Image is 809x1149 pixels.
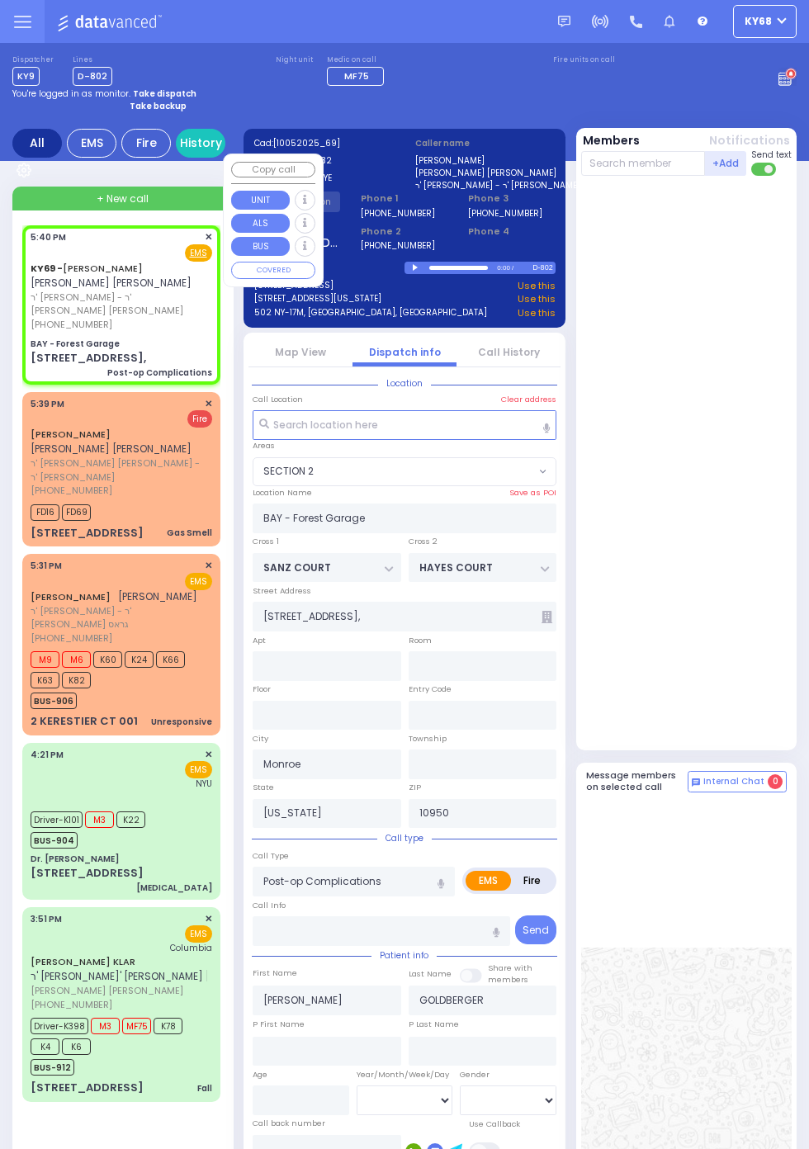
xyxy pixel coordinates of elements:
[409,782,421,793] label: ZIP
[253,410,556,440] input: Search location here
[558,16,570,28] img: message.svg
[197,1082,212,1095] div: Fall
[62,672,91,688] span: K82
[357,1069,453,1080] div: Year/Month/Week/Day
[409,683,452,695] label: Entry Code
[488,962,532,973] small: Share with
[253,585,311,597] label: Street Address
[768,774,783,789] span: 0
[62,1038,91,1055] span: K6
[151,716,212,728] div: Unresponsive
[253,1019,305,1030] label: P First Name
[31,456,207,484] span: ר' [PERSON_NAME] [PERSON_NAME] - ר' [PERSON_NAME]
[31,913,62,925] span: 3:51 PM
[253,635,266,646] label: Apt
[85,811,114,828] span: M3
[254,172,395,184] label: GOLDBERGER MAYE
[31,560,62,572] span: 5:31 PM
[31,1038,59,1055] span: K4
[415,167,556,179] label: [PERSON_NAME] [PERSON_NAME]
[170,942,212,954] span: Columbia
[31,955,135,968] a: [PERSON_NAME] KLAR
[415,154,556,167] label: [PERSON_NAME]
[409,635,432,646] label: Room
[509,487,556,499] label: Save as POI
[31,442,192,456] span: [PERSON_NAME] [PERSON_NAME]
[361,239,435,252] label: [PHONE_NUMBER]
[31,984,285,998] span: [PERSON_NAME] [PERSON_NAME]
[263,464,314,479] span: SECTION 2
[185,925,212,943] span: EMS
[31,350,146,366] div: [STREET_ADDRESS],
[205,397,212,411] span: ✕
[253,536,279,547] label: Cross 1
[254,306,487,320] a: 502 NY-17M, [GEOGRAPHIC_DATA], [GEOGRAPHIC_DATA]
[586,770,688,792] h5: Message members on selected call
[532,262,555,274] div: D-802
[12,55,54,65] label: Dispatcher
[253,457,556,487] span: SECTION 2
[253,733,268,745] label: City
[62,651,91,668] span: M6
[518,306,556,320] a: Use this
[415,137,556,149] label: Caller name
[31,525,144,541] div: [STREET_ADDRESS]
[121,129,171,158] div: Fire
[156,651,185,668] span: K66
[478,345,540,359] a: Call History
[745,14,772,29] span: ky68
[62,504,91,521] span: FD69
[190,247,207,259] u: EMS
[97,191,149,206] span: + New call
[31,713,138,730] div: 2 KERESTIER CT 001
[466,871,511,891] label: EMS
[31,291,207,318] span: ר' [PERSON_NAME] - ר' [PERSON_NAME] [PERSON_NAME]
[185,761,212,778] span: EMS
[196,778,212,790] span: NYU
[361,225,447,239] span: Phone 2
[409,733,447,745] label: Township
[57,12,167,32] img: Logo
[415,179,556,191] label: ר' [PERSON_NAME] - ר' [PERSON_NAME] [PERSON_NAME]
[31,1080,144,1096] div: [STREET_ADDRESS]
[31,398,64,410] span: 5:39 PM
[231,214,290,233] button: ALS
[91,1018,120,1034] span: M3
[488,974,528,985] span: members
[510,871,554,891] label: Fire
[31,811,83,828] span: Driver-K101
[469,1118,520,1130] label: Use Callback
[253,850,289,862] label: Call Type
[361,207,435,220] label: [PHONE_NUMBER]
[276,55,313,65] label: Night unit
[253,440,275,452] label: Areas
[31,276,192,290] span: [PERSON_NAME] [PERSON_NAME]
[344,69,369,83] span: MF75
[705,151,746,176] button: +Add
[468,207,542,220] label: [PHONE_NUMBER]
[31,262,143,275] a: [PERSON_NAME]
[12,67,40,86] span: KY9
[31,631,112,645] span: [PHONE_NUMBER]
[31,428,111,441] a: [PERSON_NAME]
[31,338,120,350] div: BAY - Forest Garage
[107,366,212,379] div: Post-op Complications
[275,345,326,359] a: Map View
[31,504,59,521] span: FD16
[253,683,271,695] label: Floor
[253,1118,325,1129] label: Call back number
[67,129,116,158] div: EMS
[253,782,274,793] label: State
[31,853,119,865] div: Dr. [PERSON_NAME]
[253,1069,267,1080] label: Age
[31,998,112,1011] span: [PHONE_NUMBER]
[205,559,212,573] span: ✕
[751,149,792,161] span: Send text
[31,590,111,603] a: [PERSON_NAME]
[31,749,64,761] span: 4:21 PM
[409,968,452,980] label: Last Name
[496,258,511,277] div: 0:00
[154,1018,182,1034] span: K78
[409,536,438,547] label: Cross 2
[12,87,130,100] span: You're logged in as monitor.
